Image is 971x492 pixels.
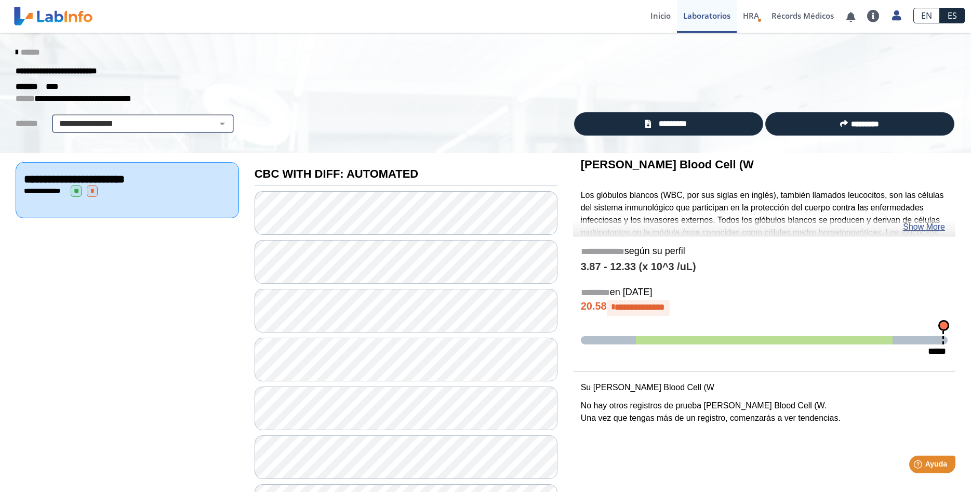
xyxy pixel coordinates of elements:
[743,10,759,21] span: HRA
[581,189,948,301] p: Los glóbulos blancos (WBC, por sus siglas en inglés), también llamados leucocitos, son las célula...
[581,158,754,171] b: [PERSON_NAME] Blood Cell (W
[903,221,945,233] a: Show More
[879,451,960,481] iframe: Help widget launcher
[581,381,948,394] p: Su [PERSON_NAME] Blood Cell (W
[581,287,948,299] h5: en [DATE]
[581,400,948,424] p: No hay otros registros de prueba [PERSON_NAME] Blood Cell (W. Una vez que tengas más de un regist...
[913,8,940,23] a: EN
[255,167,418,180] b: CBC WITH DIFF: AUTOMATED
[581,246,948,258] h5: según su perfil
[940,8,965,23] a: ES
[581,261,948,273] h4: 3.87 - 12.33 (x 10^3 /uL)
[581,300,948,315] h4: 20.58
